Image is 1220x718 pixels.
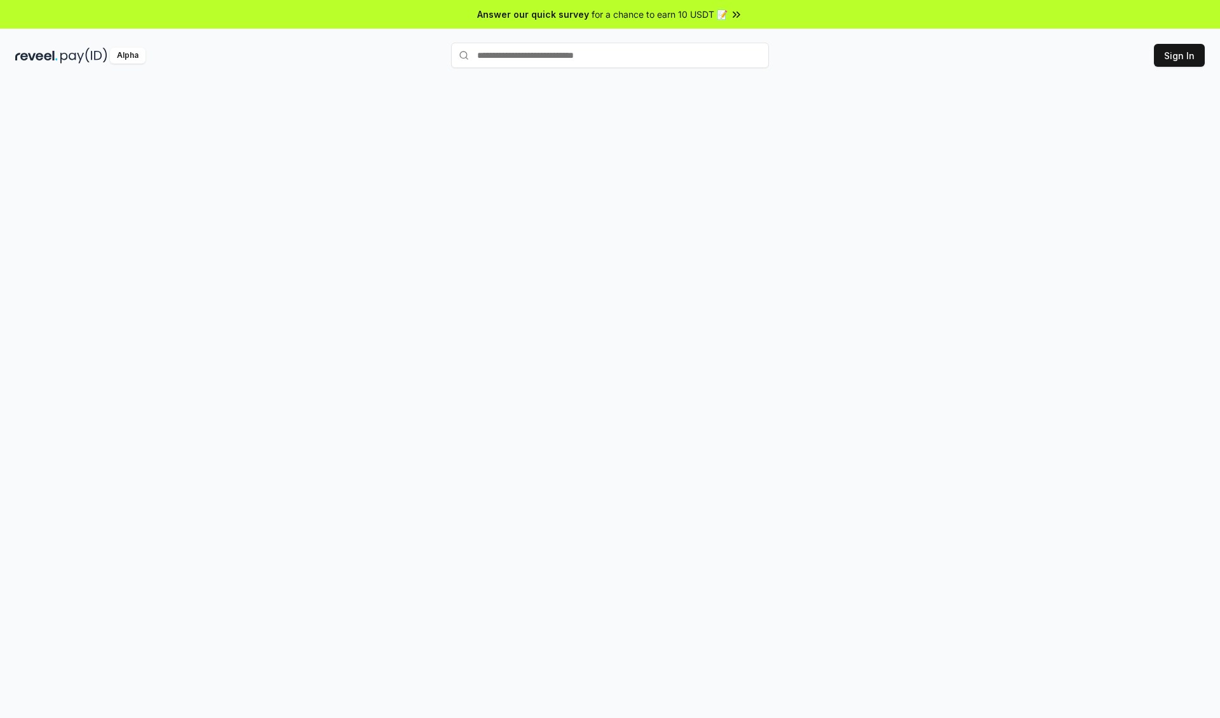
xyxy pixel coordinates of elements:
button: Sign In [1154,44,1205,67]
span: for a chance to earn 10 USDT 📝 [592,8,728,21]
img: pay_id [60,48,107,64]
img: reveel_dark [15,48,58,64]
span: Answer our quick survey [477,8,589,21]
div: Alpha [110,48,146,64]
